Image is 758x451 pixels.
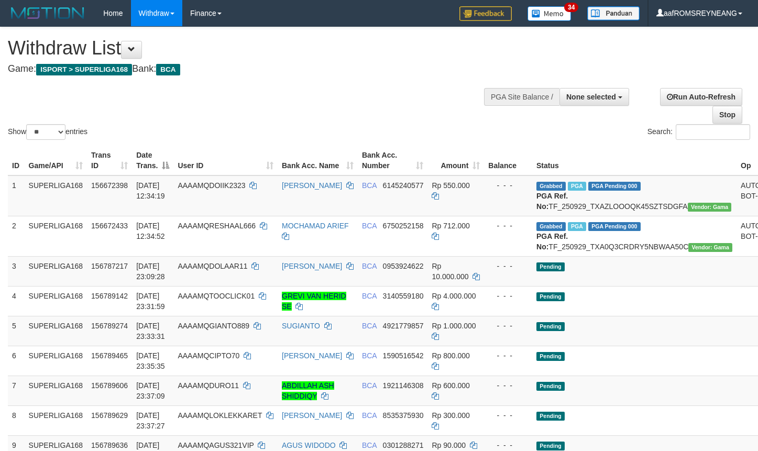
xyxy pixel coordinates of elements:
[688,203,732,212] span: Vendor URL: https://trx31.1velocity.biz
[566,93,616,101] span: None selected
[178,441,254,449] span: AAAAMQAGUS321VIP
[8,376,25,405] td: 7
[178,262,247,270] span: AAAAMQDOLAAR11
[136,351,165,370] span: [DATE] 23:35:35
[484,146,532,175] th: Balance
[484,88,559,106] div: PGA Site Balance /
[91,262,128,270] span: 156787217
[432,262,468,281] span: Rp 10.000.000
[282,351,342,360] a: [PERSON_NAME]
[25,346,87,376] td: SUPERLIGA168
[712,106,742,124] a: Stop
[536,412,565,421] span: Pending
[528,6,572,21] img: Button%20Memo.svg
[25,405,87,435] td: SUPERLIGA168
[536,292,565,301] span: Pending
[383,322,424,330] span: Copy 4921779857 to clipboard
[488,261,528,271] div: - - -
[8,38,495,59] h1: Withdraw List
[362,222,377,230] span: BCA
[459,6,512,21] img: Feedback.jpg
[536,322,565,331] span: Pending
[156,64,180,75] span: BCA
[432,181,469,190] span: Rp 550.000
[432,222,469,230] span: Rp 712.000
[136,411,165,430] span: [DATE] 23:37:27
[178,351,239,360] span: AAAAMQCIPTO70
[432,411,469,420] span: Rp 300.000
[8,175,25,216] td: 1
[282,292,346,311] a: GREVI VAN HERID SE
[488,380,528,391] div: - - -
[647,124,750,140] label: Search:
[532,216,737,256] td: TF_250929_TXA0Q3CRDRY5NBWAA50C
[362,181,377,190] span: BCA
[383,351,424,360] span: Copy 1590516542 to clipboard
[87,146,132,175] th: Trans ID: activate to sort column ascending
[536,352,565,361] span: Pending
[136,292,165,311] span: [DATE] 23:31:59
[282,411,342,420] a: [PERSON_NAME]
[536,192,568,211] b: PGA Ref. No:
[173,146,278,175] th: User ID: activate to sort column ascending
[36,64,132,75] span: ISPORT > SUPERLIGA168
[282,441,336,449] a: AGUS WIDODO
[25,286,87,316] td: SUPERLIGA168
[536,222,566,231] span: Grabbed
[432,351,469,360] span: Rp 800.000
[536,442,565,450] span: Pending
[25,175,87,216] td: SUPERLIGA168
[8,405,25,435] td: 8
[676,124,750,140] input: Search:
[488,410,528,421] div: - - -
[564,3,578,12] span: 34
[26,124,65,140] select: Showentries
[136,322,165,340] span: [DATE] 23:33:31
[8,286,25,316] td: 4
[488,440,528,450] div: - - -
[383,292,424,300] span: Copy 3140559180 to clipboard
[660,88,742,106] a: Run Auto-Refresh
[432,381,469,390] span: Rp 600.000
[282,181,342,190] a: [PERSON_NAME]
[132,146,173,175] th: Date Trans.: activate to sort column descending
[568,222,586,231] span: Marked by aafsoycanthlai
[362,292,377,300] span: BCA
[91,381,128,390] span: 156789606
[8,316,25,346] td: 5
[25,376,87,405] td: SUPERLIGA168
[25,256,87,286] td: SUPERLIGA168
[488,221,528,231] div: - - -
[8,64,495,74] h4: Game: Bank:
[278,146,358,175] th: Bank Acc. Name: activate to sort column ascending
[91,411,128,420] span: 156789629
[178,181,245,190] span: AAAAMQDOIIK2323
[536,382,565,391] span: Pending
[362,322,377,330] span: BCA
[383,381,424,390] span: Copy 1921146308 to clipboard
[282,262,342,270] a: [PERSON_NAME]
[91,351,128,360] span: 156789465
[91,322,128,330] span: 156789274
[362,381,377,390] span: BCA
[8,124,87,140] label: Show entries
[178,381,239,390] span: AAAAMQDURO11
[136,381,165,400] span: [DATE] 23:37:09
[362,262,377,270] span: BCA
[8,346,25,376] td: 6
[488,291,528,301] div: - - -
[559,88,629,106] button: None selected
[688,243,732,252] span: Vendor URL: https://trx31.1velocity.biz
[178,292,255,300] span: AAAAMQTOOCLICK01
[25,216,87,256] td: SUPERLIGA168
[25,316,87,346] td: SUPERLIGA168
[383,222,424,230] span: Copy 6750252158 to clipboard
[362,351,377,360] span: BCA
[383,441,424,449] span: Copy 0301288271 to clipboard
[432,292,476,300] span: Rp 4.000.000
[91,181,128,190] span: 156672398
[532,146,737,175] th: Status
[432,322,476,330] span: Rp 1.000.000
[358,146,428,175] th: Bank Acc. Number: activate to sort column ascending
[427,146,484,175] th: Amount: activate to sort column ascending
